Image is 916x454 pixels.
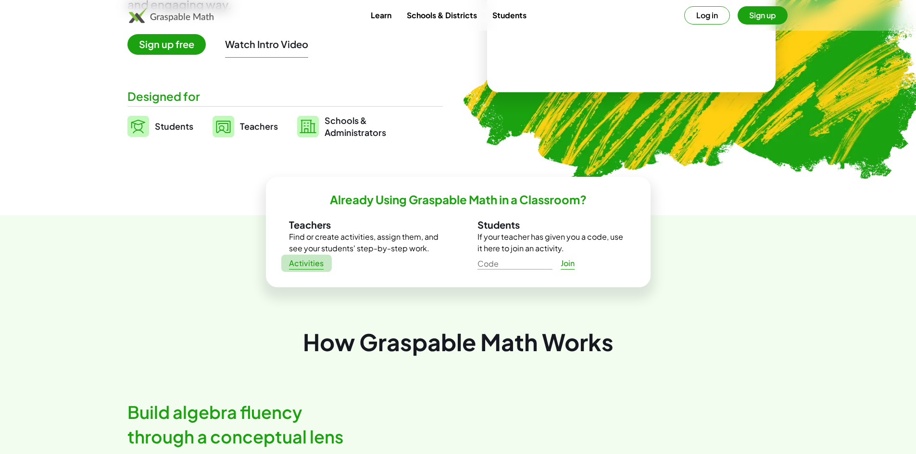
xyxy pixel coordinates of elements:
a: Schools & Districts [399,6,485,24]
span: Activities [289,258,324,269]
span: Sign up free [127,34,206,55]
a: Learn [363,6,399,24]
a: Students [485,6,534,24]
h2: Build algebra fluency through a conceptual lens [127,400,368,449]
div: Designed for [127,88,443,104]
span: Teachers [240,121,278,132]
span: Schools & Administrators [325,114,386,138]
p: Find or create activities, assign them, and see your students' step-by-step work. [289,231,439,254]
a: Activities [281,255,332,272]
span: Join [561,258,575,269]
span: Students [155,121,193,132]
a: Teachers [213,114,278,138]
img: svg%3e [127,116,149,137]
p: If your teacher has given you a code, use it here to join an activity. [477,231,627,254]
a: Schools &Administrators [297,114,386,138]
a: Students [127,114,193,138]
img: svg%3e [297,116,319,137]
h3: Students [477,219,627,231]
h2: Already Using Graspable Math in a Classroom? [330,192,587,207]
div: How Graspable Math Works [127,326,789,358]
button: Log in [684,6,730,25]
img: svg%3e [213,116,234,137]
a: Join [552,255,583,272]
h3: Teachers [289,219,439,231]
button: Sign up [738,6,788,25]
button: Watch Intro Video [225,38,308,50]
